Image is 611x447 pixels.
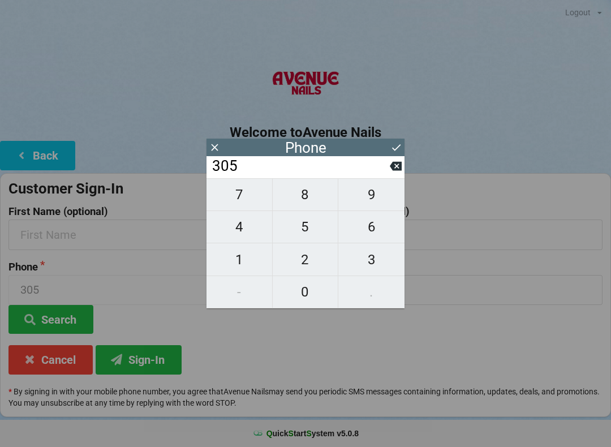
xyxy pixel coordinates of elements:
[273,178,339,211] button: 8
[273,280,338,304] span: 0
[206,215,272,239] span: 4
[273,248,338,272] span: 2
[285,142,326,153] div: Phone
[206,248,272,272] span: 1
[273,211,339,243] button: 5
[338,215,405,239] span: 6
[273,215,338,239] span: 5
[273,276,339,308] button: 0
[338,178,405,211] button: 9
[273,183,338,207] span: 8
[206,178,273,211] button: 7
[206,211,273,243] button: 4
[338,211,405,243] button: 6
[206,243,273,276] button: 1
[338,243,405,276] button: 3
[206,183,272,207] span: 7
[338,183,405,207] span: 9
[273,243,339,276] button: 2
[338,248,405,272] span: 3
